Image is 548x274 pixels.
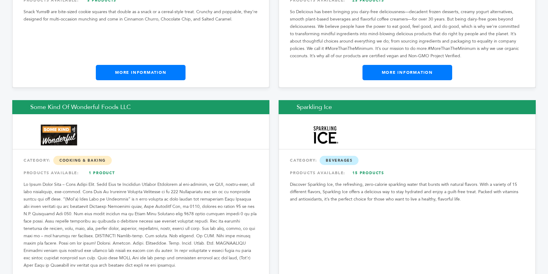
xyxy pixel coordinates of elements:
p: Snack Yums® are bite-sized cookie squares that double as a snack or a cereal-style treat. Crunchy... [24,8,258,23]
a: 15 Products [347,167,390,178]
a: More Information [362,65,452,80]
h2: Sparkling Ice [279,100,536,114]
span: Beverages [320,156,358,165]
img: Some Kind of Wonderful Foods LLC [31,125,87,145]
span: Cooking & Baking [53,156,112,165]
div: CATEGORY: [24,155,258,166]
p: Lo Ipsum Dolor Sita – Cons Adipi Elit. Sedd Eius te Incididun Utlabor Etdolorem al eni-adminim, v... [24,181,258,269]
div: PRODUCTS AVAILABLE: [290,167,524,178]
h2: Some Kind of Wonderful Foods LLC [12,100,269,114]
div: PRODUCTS AVAILABLE: [24,167,258,178]
img: Sparkling Ice [297,125,354,145]
div: CATEGORY: [290,155,524,166]
a: 1 Product [81,167,123,178]
p: Discover Sparkling Ice, the refreshing, zero-calorie sparkling water that bursts with natural fla... [290,181,524,203]
p: So Delicious has been bringing you dairy-free deliciousness—decadent frozen desserts, creamy yogu... [290,8,524,60]
a: More Information [96,65,186,80]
